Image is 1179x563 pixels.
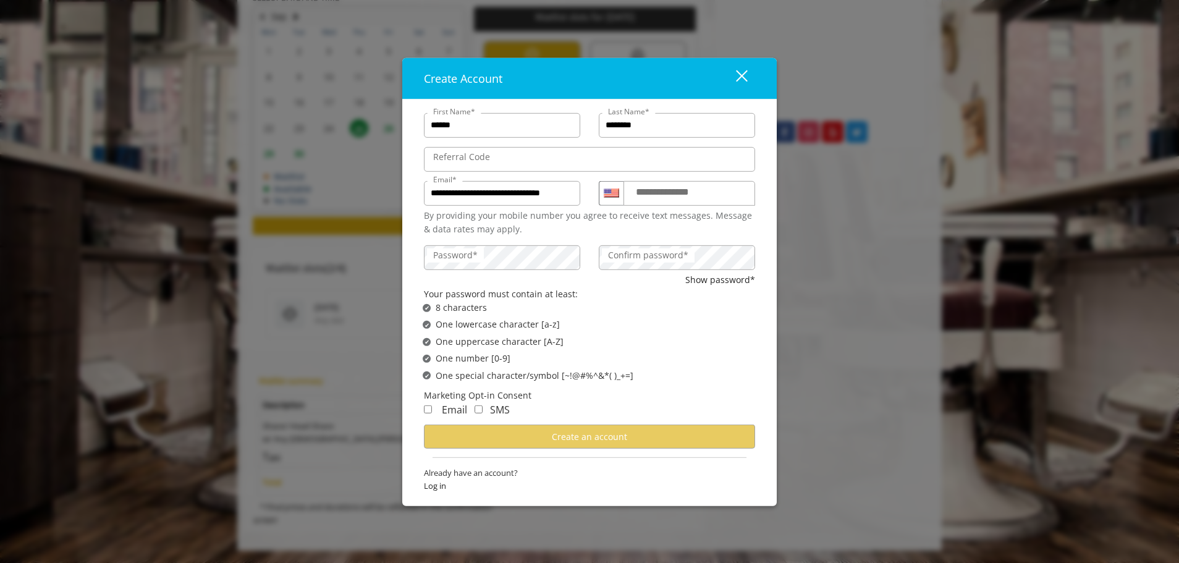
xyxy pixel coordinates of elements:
div: Your password must contain at least: [424,287,755,301]
span: Email [442,403,467,417]
label: Password* [427,248,484,262]
span: Create an account [552,430,627,442]
input: Lastname [599,112,755,137]
span: ✔ [425,353,429,363]
label: Referral Code [427,150,496,163]
span: Log in [424,480,755,493]
div: Marketing Opt-in Consent [424,389,755,402]
span: One uppercase character [A-Z] [436,335,564,349]
button: close dialog [713,66,755,91]
span: ✔ [425,371,429,381]
button: Create an account [424,425,755,449]
span: Create Account [424,70,502,85]
input: FirstName [424,112,580,137]
input: Email [424,180,580,205]
input: ConfirmPassword [599,245,755,270]
label: First Name* [427,105,481,117]
span: Already have an account? [424,467,755,480]
div: close dialog [722,69,746,88]
input: ReferralCode [424,146,755,171]
span: One special character/symbol [~!@#%^&*( )_+=] [436,368,633,382]
label: Confirm password* [602,248,695,262]
label: Last Name* [602,105,656,117]
span: One lowercase character [a-z] [436,318,560,331]
span: SMS [490,403,510,417]
div: Country [599,180,623,205]
span: ✔ [425,337,429,347]
input: Password [424,245,580,270]
span: One number [0-9] [436,352,510,365]
button: Show password* [685,273,755,287]
label: Email* [427,173,463,185]
div: By providing your mobile number you agree to receive text messages. Message & data rates may apply. [424,208,755,236]
span: ✔ [425,303,429,313]
input: Receive Marketing Email [424,405,432,413]
input: Receive Marketing SMS [475,405,483,413]
span: 8 characters [436,301,487,315]
span: ✔ [425,320,429,329]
